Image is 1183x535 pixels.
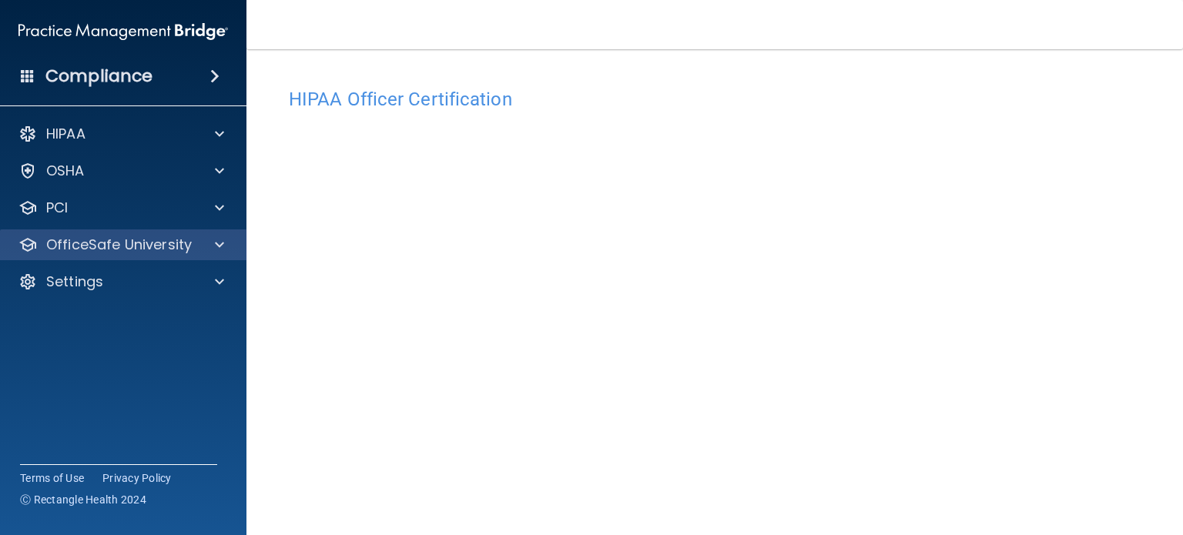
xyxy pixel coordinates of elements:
[20,492,146,507] span: Ⓒ Rectangle Health 2024
[18,162,224,180] a: OSHA
[18,236,224,254] a: OfficeSafe University
[18,16,228,47] img: PMB logo
[18,273,224,291] a: Settings
[102,470,172,486] a: Privacy Policy
[46,162,85,180] p: OSHA
[46,273,103,291] p: Settings
[289,89,1141,109] h4: HIPAA Officer Certification
[20,470,84,486] a: Terms of Use
[46,125,85,143] p: HIPAA
[46,236,192,254] p: OfficeSafe University
[46,199,68,217] p: PCI
[45,65,152,87] h4: Compliance
[18,199,224,217] a: PCI
[18,125,224,143] a: HIPAA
